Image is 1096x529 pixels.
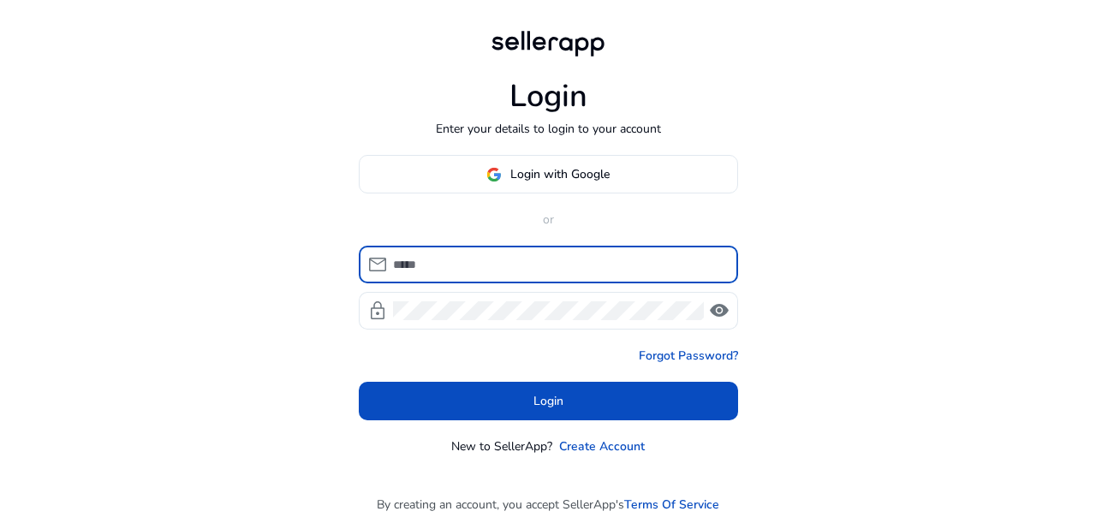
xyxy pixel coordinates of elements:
span: lock [367,300,388,321]
a: Terms Of Service [624,496,719,514]
img: google-logo.svg [486,167,502,182]
button: Login [359,382,738,420]
p: New to SellerApp? [451,437,552,455]
p: Enter your details to login to your account [436,120,661,138]
button: Login with Google [359,155,738,193]
a: Forgot Password? [639,347,738,365]
span: Login [533,392,563,410]
h1: Login [509,78,587,115]
p: or [359,211,738,229]
a: Create Account [559,437,645,455]
span: Login with Google [510,165,610,183]
span: visibility [709,300,730,321]
span: mail [367,254,388,275]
